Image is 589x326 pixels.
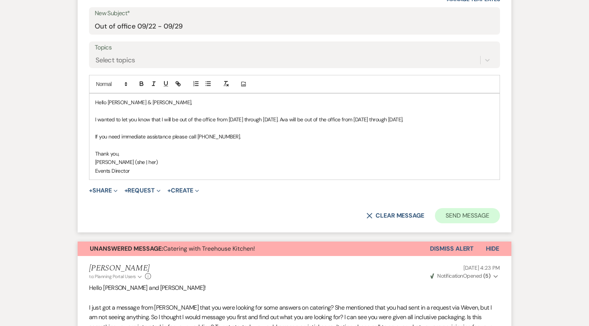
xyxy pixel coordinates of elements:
p: Hello [PERSON_NAME] and [PERSON_NAME]! [89,283,500,293]
span: Catering with Treehouse Kitchen! [90,245,255,253]
label: Topics [95,42,494,53]
span: Notification [437,272,463,279]
h5: [PERSON_NAME] [89,264,151,273]
div: Select topics [96,55,135,65]
button: Request [124,188,161,194]
button: Share [89,188,118,194]
span: [DATE] 4:23 PM [463,264,500,271]
span: + [167,188,171,194]
strong: ( 5 ) [483,272,490,279]
button: to: Planning Portal Users [89,273,143,280]
p: Thank you, [95,149,494,158]
p: I wanted to let you know that I will be out of the office from [DATE] through [DATE]. Ava will be... [95,115,494,124]
button: Unanswered Message:Catering with Treehouse Kitchen! [78,242,430,256]
button: Clear message [366,213,424,219]
span: Hide [486,245,499,253]
p: Events Director [95,167,494,175]
button: Send Message [435,208,500,223]
label: New Subject* [95,8,494,19]
button: NotificationOpened (5) [429,272,500,280]
p: If you need immediate assistance please call [PHONE_NUMBER]. [95,132,494,141]
span: + [89,188,92,194]
button: Dismiss Alert [430,242,474,256]
span: + [124,188,128,194]
button: Create [167,188,199,194]
strong: Unanswered Message: [90,245,163,253]
span: to: Planning Portal Users [89,274,136,280]
p: Hello [PERSON_NAME] & [PERSON_NAME], [95,98,494,107]
p: [PERSON_NAME] (she | her) [95,158,494,166]
button: Hide [474,242,511,256]
span: Opened [430,272,490,279]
